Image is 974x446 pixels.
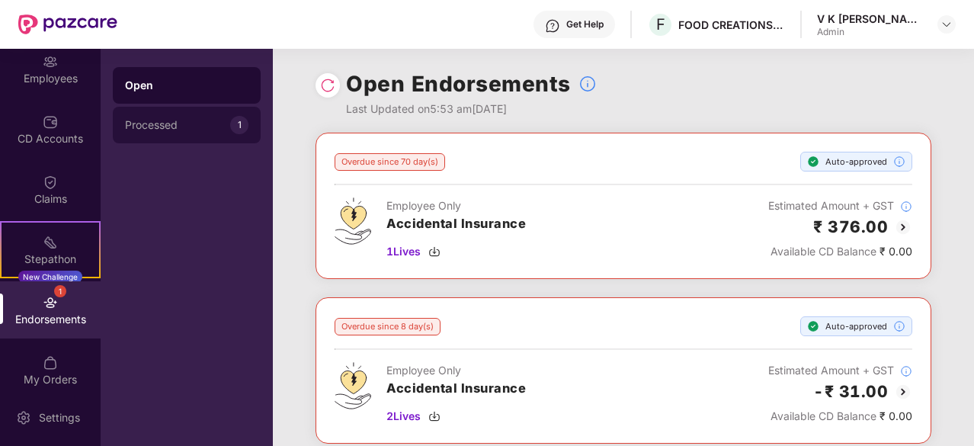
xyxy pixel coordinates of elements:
[900,201,912,213] img: svg+xml;base64,PHN2ZyBpZD0iSW5mb18tXzMyeDMyIiBkYXRhLW5hbWU9IkluZm8gLSAzMngzMiIgeG1sbnM9Imh0dHA6Ly...
[125,78,248,93] div: Open
[656,15,665,34] span: F
[678,18,785,32] div: FOOD CREATIONS PRIVATE LIMITED,
[817,26,924,38] div: Admin
[768,243,912,260] div: ₹ 0.00
[43,355,58,371] img: svg+xml;base64,PHN2ZyBpZD0iTXlfT3JkZXJzIiBkYXRhLW5hbWU9Ik15IE9yZGVycyIgeG1sbnM9Imh0dHA6Ly93d3cudz...
[386,362,526,379] div: Employee Only
[894,383,912,401] img: svg+xml;base64,PHN2ZyBpZD0iQmFjay0yMHgyMCIgeG1sbnM9Imh0dHA6Ly93d3cudzMub3JnLzIwMDAvc3ZnIiB3aWR0aD...
[768,197,912,214] div: Estimated Amount + GST
[43,235,58,250] img: svg+xml;base64,PHN2ZyB4bWxucz0iaHR0cDovL3d3dy53My5vcmcvMjAwMC9zdmciIHdpZHRoPSIyMSIgaGVpZ2h0PSIyMC...
[578,75,597,93] img: svg+xml;base64,PHN2ZyBpZD0iSW5mb18tXzMyeDMyIiBkYXRhLW5hbWU9IkluZm8gLSAzMngzMiIgeG1sbnM9Imh0dHA6Ly...
[34,410,85,425] div: Settings
[893,320,905,332] img: svg+xml;base64,PHN2ZyBpZD0iSW5mb18tXzMyeDMyIiBkYXRhLW5hbWU9IkluZm8gLSAzMngzMiIgeG1sbnM9Imh0dHA6Ly...
[2,252,99,267] div: Stepathon
[900,365,912,377] img: svg+xml;base64,PHN2ZyBpZD0iSW5mb18tXzMyeDMyIiBkYXRhLW5hbWU9IkluZm8gLSAzMngzMiIgeG1sbnM9Imh0dHA6Ly...
[813,214,888,239] h2: ₹ 376.00
[43,175,58,190] img: svg+xml;base64,PHN2ZyBpZD0iQ2xhaW0iIHhtbG5zPSJodHRwOi8vd3d3LnczLm9yZy8yMDAwL3N2ZyIgd2lkdGg9IjIwIi...
[346,67,571,101] h1: Open Endorsements
[386,379,526,399] h3: Accidental Insurance
[18,14,117,34] img: New Pazcare Logo
[335,197,371,245] img: svg+xml;base64,PHN2ZyB4bWxucz0iaHR0cDovL3d3dy53My5vcmcvMjAwMC9zdmciIHdpZHRoPSI0OS4zMjEiIGhlaWdodD...
[386,197,526,214] div: Employee Only
[768,408,912,425] div: ₹ 0.00
[940,18,953,30] img: svg+xml;base64,PHN2ZyBpZD0iRHJvcGRvd24tMzJ4MzIiIHhtbG5zPSJodHRwOi8vd3d3LnczLm9yZy8yMDAwL3N2ZyIgd2...
[545,18,560,34] img: svg+xml;base64,PHN2ZyBpZD0iSGVscC0zMngzMiIgeG1sbnM9Imh0dHA6Ly93d3cudzMub3JnLzIwMDAvc3ZnIiB3aWR0aD...
[125,119,230,131] div: Processed
[230,116,248,134] div: 1
[566,18,604,30] div: Get Help
[771,245,876,258] span: Available CD Balance
[813,379,888,404] h2: -₹ 31.00
[18,271,82,283] div: New Challenge
[800,316,912,336] div: Auto-approved
[807,156,819,168] img: svg+xml;base64,PHN2ZyBpZD0iU3RlcC1Eb25lLTE2eDE2IiB4bWxucz0iaHR0cDovL3d3dy53My5vcmcvMjAwMC9zdmciIH...
[54,285,66,297] div: 1
[386,408,421,425] span: 2 Lives
[894,218,912,236] img: svg+xml;base64,PHN2ZyBpZD0iQmFjay0yMHgyMCIgeG1sbnM9Imh0dHA6Ly93d3cudzMub3JnLzIwMDAvc3ZnIiB3aWR0aD...
[428,410,441,422] img: svg+xml;base64,PHN2ZyBpZD0iRG93bmxvYWQtMzJ4MzIiIHhtbG5zPSJodHRwOi8vd3d3LnczLm9yZy8yMDAwL3N2ZyIgd2...
[386,243,421,260] span: 1 Lives
[768,362,912,379] div: Estimated Amount + GST
[386,214,526,234] h3: Accidental Insurance
[43,54,58,69] img: svg+xml;base64,PHN2ZyBpZD0iRW1wbG95ZWVzIiB4bWxucz0iaHR0cDovL3d3dy53My5vcmcvMjAwMC9zdmciIHdpZHRoPS...
[428,245,441,258] img: svg+xml;base64,PHN2ZyBpZD0iRG93bmxvYWQtMzJ4MzIiIHhtbG5zPSJodHRwOi8vd3d3LnczLm9yZy8yMDAwL3N2ZyIgd2...
[16,410,31,425] img: svg+xml;base64,PHN2ZyBpZD0iU2V0dGluZy0yMHgyMCIgeG1sbnM9Imh0dHA6Ly93d3cudzMub3JnLzIwMDAvc3ZnIiB3aW...
[335,362,371,409] img: svg+xml;base64,PHN2ZyB4bWxucz0iaHR0cDovL3d3dy53My5vcmcvMjAwMC9zdmciIHdpZHRoPSI0OS4zMjEiIGhlaWdodD...
[771,409,876,422] span: Available CD Balance
[346,101,597,117] div: Last Updated on 5:53 am[DATE]
[893,156,905,168] img: svg+xml;base64,PHN2ZyBpZD0iSW5mb18tXzMyeDMyIiBkYXRhLW5hbWU9IkluZm8gLSAzMngzMiIgeG1sbnM9Imh0dHA6Ly...
[43,114,58,130] img: svg+xml;base64,PHN2ZyBpZD0iQ0RfQWNjb3VudHMiIGRhdGEtbmFtZT0iQ0QgQWNjb3VudHMiIHhtbG5zPSJodHRwOi8vd3...
[320,78,335,93] img: svg+xml;base64,PHN2ZyBpZD0iUmVsb2FkLTMyeDMyIiB4bWxucz0iaHR0cDovL3d3dy53My5vcmcvMjAwMC9zdmciIHdpZH...
[335,318,441,335] div: Overdue since 8 day(s)
[800,152,912,172] div: Auto-approved
[43,295,58,310] img: svg+xml;base64,PHN2ZyBpZD0iRW5kb3JzZW1lbnRzIiB4bWxucz0iaHR0cDovL3d3dy53My5vcmcvMjAwMC9zdmciIHdpZH...
[817,11,924,26] div: V K [PERSON_NAME]
[335,153,445,171] div: Overdue since 70 day(s)
[807,320,819,332] img: svg+xml;base64,PHN2ZyBpZD0iU3RlcC1Eb25lLTE2eDE2IiB4bWxucz0iaHR0cDovL3d3dy53My5vcmcvMjAwMC9zdmciIH...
